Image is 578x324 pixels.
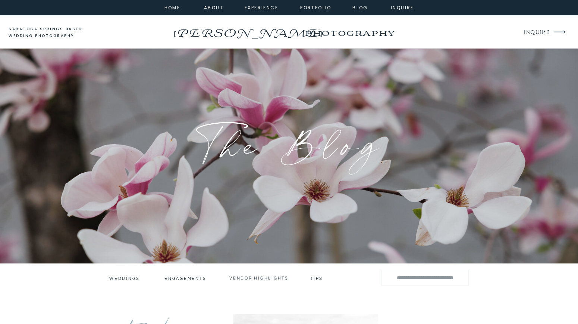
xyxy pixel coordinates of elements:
a: experience [245,4,275,10]
a: home [162,4,182,10]
a: Blog [347,4,374,10]
a: INQUIRE [524,28,549,38]
a: photography [290,22,409,43]
a: Weddings [109,276,139,281]
a: [PERSON_NAME] [172,24,323,36]
a: portfolio [300,4,332,10]
a: tips [310,276,324,280]
a: engagements [164,276,208,281]
a: inquire [389,4,416,10]
a: vendor highlights [229,275,289,281]
h1: The Blog [149,126,429,157]
a: about [204,4,221,10]
a: saratoga springs based wedding photography [9,26,96,40]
